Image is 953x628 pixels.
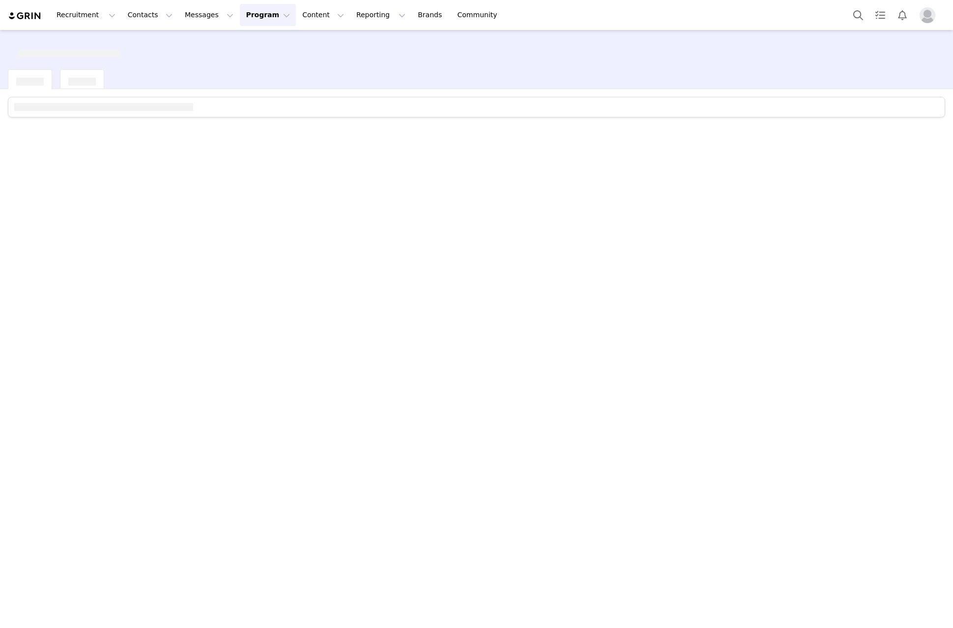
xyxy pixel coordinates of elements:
[892,4,913,26] button: Notifications
[350,4,411,26] button: Reporting
[8,11,42,21] img: grin logo
[122,4,178,26] button: Contacts
[18,42,120,57] div: [object Object]
[452,4,508,26] a: Community
[51,4,121,26] button: Recruitment
[16,70,44,86] div: [object Object]
[914,7,945,23] button: Profile
[296,4,350,26] button: Content
[179,4,239,26] button: Messages
[412,4,451,26] a: Brands
[869,4,891,26] a: Tasks
[68,70,96,86] div: [object Object]
[920,7,935,23] img: placeholder-profile.jpg
[240,4,296,26] button: Program
[847,4,869,26] button: Search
